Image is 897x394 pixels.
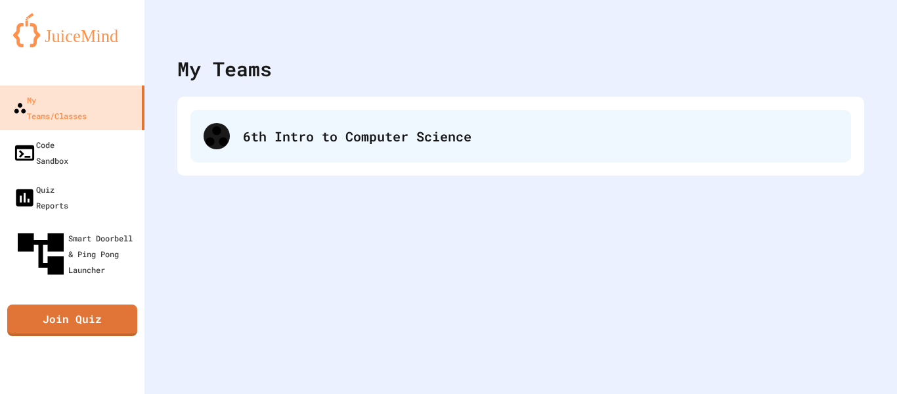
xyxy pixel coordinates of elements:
div: My Teams [177,54,272,84]
div: 6th Intro to Computer Science [190,110,851,162]
a: Join Quiz [7,305,137,336]
div: Smart Doorbell & Ping Pong Launcher [13,226,139,282]
div: My Teams/Classes [13,92,87,124]
div: 6th Intro to Computer Science [243,126,838,146]
div: Code Sandbox [13,137,68,168]
img: logo-orange.svg [13,13,131,47]
div: Quiz Reports [13,182,68,213]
